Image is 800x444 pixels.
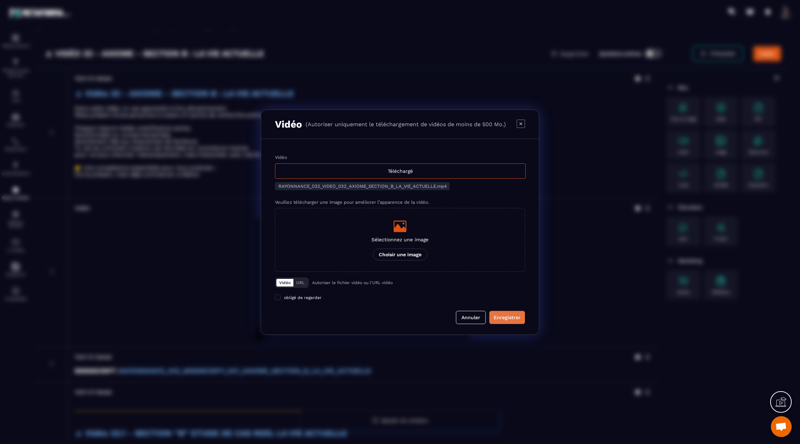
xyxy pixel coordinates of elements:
[771,416,792,437] div: Ouvrir le chat
[275,200,429,205] label: Veuillez télécharger une image pour améliorer l’apparence de la vidéo.
[293,279,307,286] button: URL
[278,184,447,189] span: RAYONNANCE_032_VIDEO_032_AXIOME_SECTION_B_LA_VIE_ACTUELLE.mp4
[284,295,322,300] span: obligé de regarder
[489,311,525,324] button: Enregistrer
[372,237,428,242] p: Sélectionnez une image
[275,119,302,130] h3: Vidéo
[275,155,287,160] label: Vidéo
[312,280,393,285] p: Autoriser le fichier vidéo ou l'URL vidéo
[306,121,506,128] p: (Autoriser uniquement le téléchargement de vidéos de moins de 500 Mo.)
[494,314,520,321] div: Enregistrer
[373,249,427,260] p: Choisir une image
[456,311,486,324] button: Annuler
[275,163,526,179] div: Téléchargé
[276,279,293,286] button: Vidéo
